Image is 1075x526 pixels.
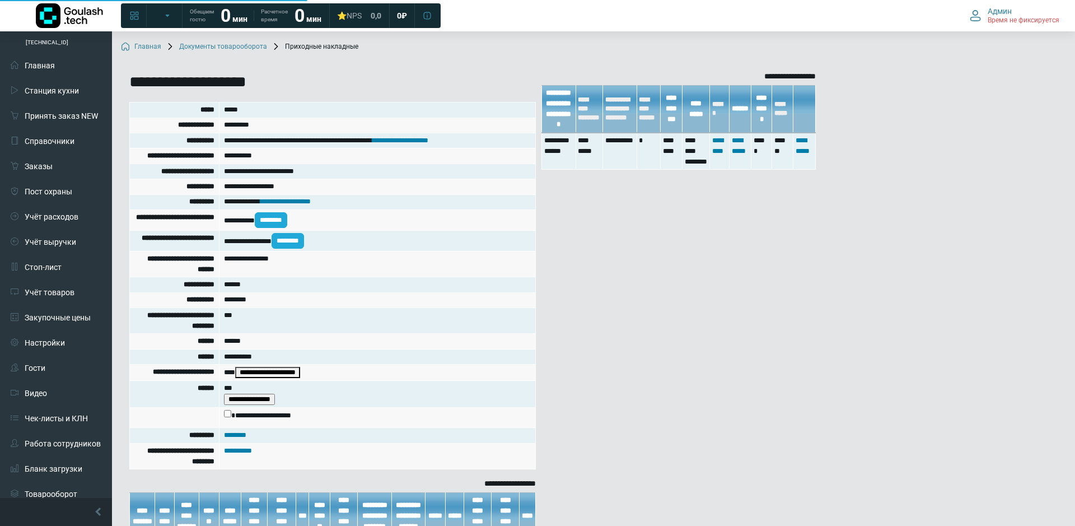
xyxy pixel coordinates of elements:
[401,11,407,21] span: ₽
[272,43,358,52] span: Приходные накладные
[190,8,214,24] span: Обещаем гостю
[390,6,414,26] a: 0 ₽
[121,43,161,52] a: Главная
[347,11,362,20] span: NPS
[261,8,288,24] span: Расчетное время
[337,11,362,21] div: ⭐
[330,6,388,26] a: ⭐NPS 0,0
[988,6,1012,16] span: Админ
[963,4,1066,27] button: Админ Время не фиксируется
[232,15,247,24] span: мин
[295,5,305,26] strong: 0
[306,15,321,24] span: мин
[371,11,381,21] span: 0,0
[166,43,267,52] a: Документы товарооборота
[36,3,103,28] img: Логотип компании Goulash.tech
[988,16,1059,25] span: Время не фиксируется
[397,11,401,21] span: 0
[183,6,328,26] a: Обещаем гостю 0 мин Расчетное время 0 мин
[221,5,231,26] strong: 0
